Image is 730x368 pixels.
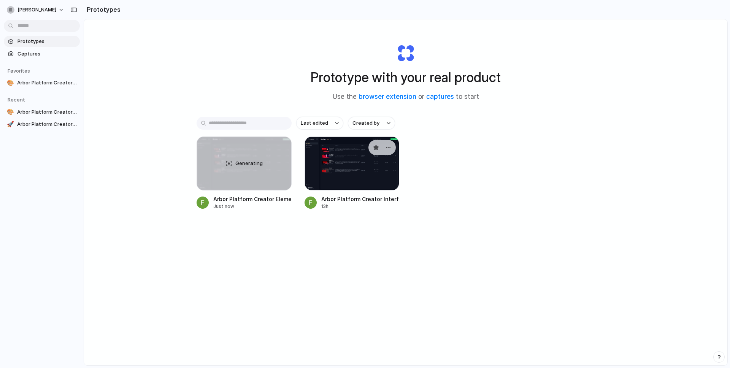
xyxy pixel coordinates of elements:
span: Captures [17,50,77,58]
a: Arbor Platform Creator Elements RevampGeneratingArbor Platform Creator Elements RevampJust now [197,136,292,210]
span: [PERSON_NAME] [17,6,56,14]
button: Created by [348,117,395,130]
div: 13h [321,203,400,210]
h1: Prototype with your real product [311,67,501,87]
span: Favorites [8,68,30,74]
span: Prototypes [17,38,77,45]
div: Just now [213,203,292,210]
a: 🎨Arbor Platform Creator Elements Revamp [4,106,80,118]
span: Recent [8,97,25,103]
a: Prototypes [4,36,80,47]
span: Arbor Platform Creator Interface [17,121,77,128]
a: 🎨Arbor Platform Creator Interface [4,77,80,89]
button: Last edited [296,117,343,130]
a: 🚀Arbor Platform Creator Interface [4,119,80,130]
a: browser extension [359,93,416,100]
span: Created by [352,119,379,127]
a: Arbor Platform Creator InterfaceArbor Platform Creator Interface13h [305,136,400,210]
h2: Prototypes [84,5,121,14]
span: Generating [235,160,263,167]
span: Arbor Platform Creator Interface [17,79,77,87]
div: Arbor Platform Creator Interface [321,195,400,203]
div: 🎨 [7,108,14,116]
span: Last edited [301,119,328,127]
a: captures [426,93,454,100]
div: 🚀 [7,121,14,128]
div: 🎨 [7,79,14,87]
a: Captures [4,48,80,60]
div: Arbor Platform Creator Elements Revamp [213,195,292,203]
button: [PERSON_NAME] [4,4,68,16]
span: Arbor Platform Creator Elements Revamp [17,108,77,116]
span: Use the or to start [333,92,479,102]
